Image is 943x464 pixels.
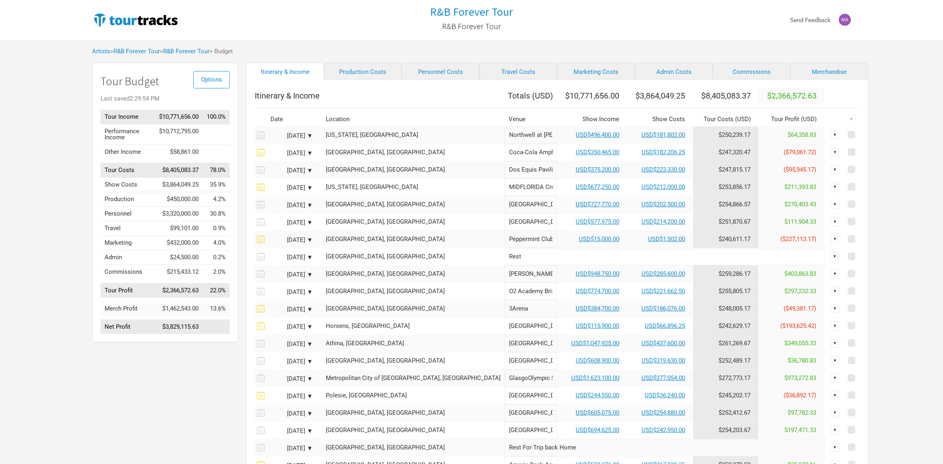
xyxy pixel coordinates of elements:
input: Strawberry Arena [505,404,557,422]
span: $973,272.83 [784,374,816,382]
td: $1,462,543.00 [155,302,203,316]
td: Performance Income as % of Tour Income [203,124,230,145]
td: $3,864,049.25 [155,178,203,192]
td: Admin [101,250,155,265]
span: ($79,061.72) [784,149,816,156]
td: Tour Costs [101,163,155,178]
td: Travel as % of Tour Income [203,221,230,236]
td: $10,712,795.00 [155,124,203,145]
th: $8,405,083.37 [693,88,759,104]
a: USD$319,630.00 [641,357,685,364]
a: USD$212,000.00 [641,183,685,191]
td: Show Costs as % of Tour Income [203,178,230,192]
td: Tour Cost allocation from Production, Personnel, Travel, Marketing, Admin & Commissions [693,265,759,283]
a: USD$608,900.00 [576,357,619,364]
a: USD$182,206.25 [641,149,685,156]
a: USD$186,076.00 [641,305,685,312]
td: Other Income as % of Tour Income [203,145,230,159]
td: $58,861.00 [155,145,203,159]
span: $111,904.33 [784,218,816,225]
a: USD$221,662.50 [641,288,685,295]
span: $97,782.33 [788,409,816,416]
td: Tour Cost allocation from Production, Personnel, Travel, Marketing, Admin & Commissions [693,283,759,300]
div: Albuquerque, United States [326,219,501,225]
td: $2,366,572.63 [155,283,203,298]
div: [DATE] ▼ [268,150,313,156]
td: Merch Profit as % of Tour Income [203,302,230,316]
button: Options [193,71,230,88]
td: Commissions as % of Tour Income [203,265,230,279]
td: Tour Cost allocation from Production, Personnel, Travel, Marketing, Admin & Commissions [693,300,759,317]
div: [DATE] ▼ [268,376,313,382]
div: [DATE] ▼ [268,428,313,434]
div: London, United Kingdom [326,288,501,294]
a: USD$437,600.00 [641,340,685,347]
td: Tour Profit as % of Tour Income [203,283,230,298]
input: O2 Academy Brixton [505,283,557,300]
div: Florida, United States [326,184,501,190]
th: Location [322,112,505,126]
td: Performance Income [101,124,155,145]
input: Rogers Stadium, [505,265,557,283]
div: Toronto, Canada [326,271,501,277]
span: ($49,381.17) [784,305,816,312]
a: USD$1,047,925.00 [571,340,619,347]
a: Merchandise [790,63,868,80]
a: USD$66,896.25 [645,322,685,330]
div: ▼ [831,408,840,417]
th: Tour Profit ( USD ) [759,112,825,126]
div: [DATE] ▼ [268,341,313,347]
div: Dallas, United States [326,167,501,173]
th: Itinerary & Income [255,88,505,104]
a: USD$605,075.00 [576,409,619,416]
span: > Budget [210,48,233,55]
div: Horsens, Denmark [326,323,501,329]
div: Hollywood, United States [326,254,501,260]
div: ▼ [831,148,840,157]
div: New York, United States [326,132,501,138]
div: ▼ [831,391,840,400]
a: USD$350,465.00 [576,149,619,156]
input: North Island Credit Union Amphitheatre [505,196,557,213]
a: USD$496,400.00 [576,131,619,139]
th: Venue [505,112,557,126]
td: Admin as % of Tour Income [203,250,230,265]
div: [DATE] ▼ [268,272,313,278]
a: R&B Forever Tour [442,18,501,35]
th: Date [266,112,319,126]
input: Paris La Défense Arena [505,352,557,370]
span: $211,393.83 [784,183,816,191]
a: Personnel Costs [402,63,480,80]
div: San Diego, United States [326,202,501,208]
th: Show Costs [627,112,693,126]
td: Other Income [101,145,155,159]
div: Polesie, Poland [326,393,501,399]
input: Olympic Stadium Athens, Greece [505,335,557,352]
div: ▼ [831,269,840,278]
div: ▼ [830,443,839,452]
div: [DATE] ▼ [268,411,313,417]
td: Personnel as % of Tour Income [203,207,230,221]
div: Birmingham, United States [326,149,501,155]
td: $99,101.00 [155,221,203,236]
h2: R&B Forever Tour [442,22,501,31]
td: Tour Cost allocation from Production, Personnel, Travel, Marketing, Admin & Commissions [693,213,759,231]
div: Athina, Greece [326,340,501,346]
div: ▼ [830,252,839,261]
a: R&B Forever Tour [163,48,210,55]
div: Melbourne, Australia [326,427,501,433]
a: Admin Costs [635,63,713,80]
div: ▼ [831,304,840,313]
a: USD$384,700.00 [576,305,619,312]
td: Tour Cost allocation from Production, Personnel, Travel, Marketing, Admin & Commissions [693,422,759,439]
a: USD$375,200.00 [576,166,619,173]
div: Dublin, Ireland [326,306,501,312]
td: Tour Cost allocation from Production, Personnel, Travel, Marketing, Admin & Commissions [693,178,759,196]
td: Production [101,192,155,207]
td: Tour Income as % of Tour Income [203,110,230,124]
div: [DATE] ▼ [268,445,313,451]
a: USD$244,550.00 [576,392,619,399]
div: Råsunda, Sweden [326,410,501,416]
a: USD$577,975.00 [576,218,619,225]
a: Production Costs [324,63,402,80]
